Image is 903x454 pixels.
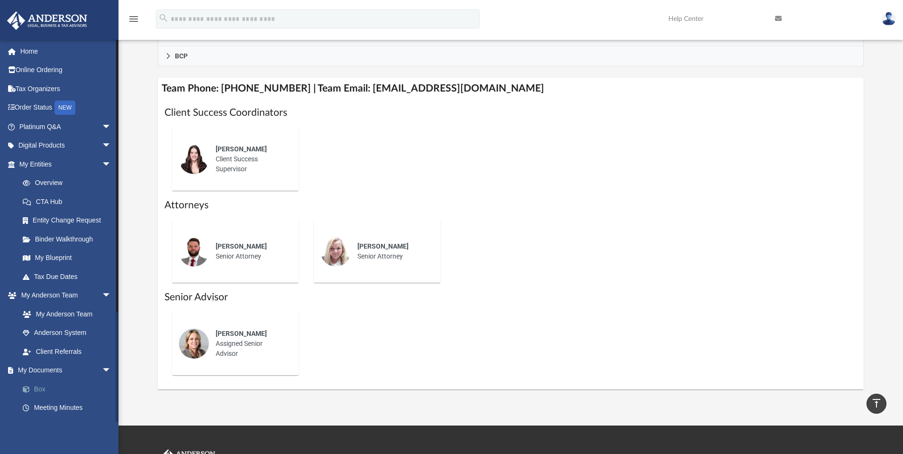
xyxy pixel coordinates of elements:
[164,198,857,212] h1: Attorneys
[882,12,896,26] img: User Pic
[867,394,886,414] a: vertical_align_top
[128,18,139,25] a: menu
[351,235,434,268] div: Senior Attorney
[7,61,126,80] a: Online Ordering
[13,211,126,230] a: Entity Change Request
[13,380,126,398] a: Box
[7,117,126,136] a: Platinum Q&Aarrow_drop_down
[13,249,121,268] a: My Blueprint
[13,305,116,324] a: My Anderson Team
[102,117,121,137] span: arrow_drop_down
[871,398,882,409] i: vertical_align_top
[158,46,864,66] a: BCP
[209,138,292,181] div: Client Success Supervisor
[357,242,409,250] span: [PERSON_NAME]
[7,136,126,155] a: Digital Productsarrow_drop_down
[158,78,864,99] h4: Team Phone: [PHONE_NUMBER] | Team Email: [EMAIL_ADDRESS][DOMAIN_NAME]
[13,174,126,193] a: Overview
[13,230,126,249] a: Binder Walkthrough
[320,236,351,267] img: thumbnail
[164,106,857,120] h1: Client Success Coordinators
[158,13,169,23] i: search
[55,101,75,115] div: NEW
[7,155,126,174] a: My Entitiesarrow_drop_down
[13,342,121,361] a: Client Referrals
[7,98,126,118] a: Order StatusNEW
[4,11,90,30] img: Anderson Advisors Platinum Portal
[13,398,126,417] a: Meeting Minutes
[7,361,126,380] a: My Documentsarrow_drop_down
[216,330,267,337] span: [PERSON_NAME]
[128,13,139,25] i: menu
[102,286,121,306] span: arrow_drop_down
[102,155,121,174] span: arrow_drop_down
[7,286,121,305] a: My Anderson Teamarrow_drop_down
[13,192,126,211] a: CTA Hub
[13,417,121,436] a: Forms Library
[7,79,126,98] a: Tax Organizers
[216,242,267,250] span: [PERSON_NAME]
[179,144,209,174] img: thumbnail
[216,145,267,153] span: [PERSON_NAME]
[102,136,121,156] span: arrow_drop_down
[13,324,121,343] a: Anderson System
[102,361,121,380] span: arrow_drop_down
[13,267,126,286] a: Tax Due Dates
[179,328,209,359] img: thumbnail
[209,322,292,365] div: Assigned Senior Advisor
[7,42,126,61] a: Home
[164,290,857,304] h1: Senior Advisor
[179,236,209,267] img: thumbnail
[175,53,188,59] span: BCP
[209,235,292,268] div: Senior Attorney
